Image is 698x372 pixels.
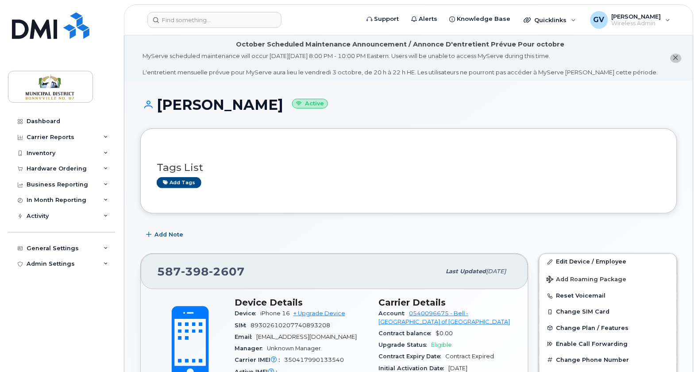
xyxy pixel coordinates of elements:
[235,310,260,317] span: Device
[157,177,201,188] a: Add tags
[379,310,409,317] span: Account
[449,365,468,372] span: [DATE]
[143,52,658,77] div: MyServe scheduled maintenance will occur [DATE][DATE] 8:00 PM - 10:00 PM Eastern. Users will be u...
[540,270,677,288] button: Add Roaming Package
[540,336,677,352] button: Enable Call Forwarding
[292,99,328,109] small: Active
[379,365,449,372] span: Initial Activation Date
[379,330,436,337] span: Contract balance
[235,297,368,308] h3: Device Details
[486,268,506,275] span: [DATE]
[432,341,452,348] span: Eligible
[256,333,357,340] span: [EMAIL_ADDRESS][DOMAIN_NAME]
[235,345,267,352] span: Manager
[540,304,677,320] button: Change SIM Card
[379,310,510,325] a: 0540096675 - Bell - [GEOGRAPHIC_DATA] of [GEOGRAPHIC_DATA]
[547,276,627,284] span: Add Roaming Package
[267,345,321,352] span: Unknown Manager
[236,40,565,49] div: October Scheduled Maintenance Announcement / Annonce D'entretient Prévue Pour octobre
[446,268,486,275] span: Last updated
[379,353,446,360] span: Contract Expiry Date
[540,352,677,368] button: Change Phone Number
[209,265,245,278] span: 2607
[235,322,251,329] span: SIM
[671,54,682,63] button: close notification
[157,265,245,278] span: 587
[436,330,453,337] span: $0.00
[140,227,191,243] button: Add Note
[284,356,344,363] span: 350417990133540
[157,162,661,173] h3: Tags List
[556,341,628,347] span: Enable Call Forwarding
[251,322,330,329] span: 89302610207740893208
[140,97,677,112] h1: [PERSON_NAME]
[235,356,284,363] span: Carrier IMEI
[540,254,677,270] a: Edit Device / Employee
[556,325,629,331] span: Change Plan / Features
[154,230,183,239] span: Add Note
[379,341,432,348] span: Upgrade Status
[379,297,513,308] h3: Carrier Details
[446,353,494,360] span: Contract Expired
[293,310,345,317] a: + Upgrade Device
[540,288,677,304] button: Reset Voicemail
[181,265,209,278] span: 398
[260,310,290,317] span: iPhone 16
[540,320,677,336] button: Change Plan / Features
[235,333,256,340] span: Email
